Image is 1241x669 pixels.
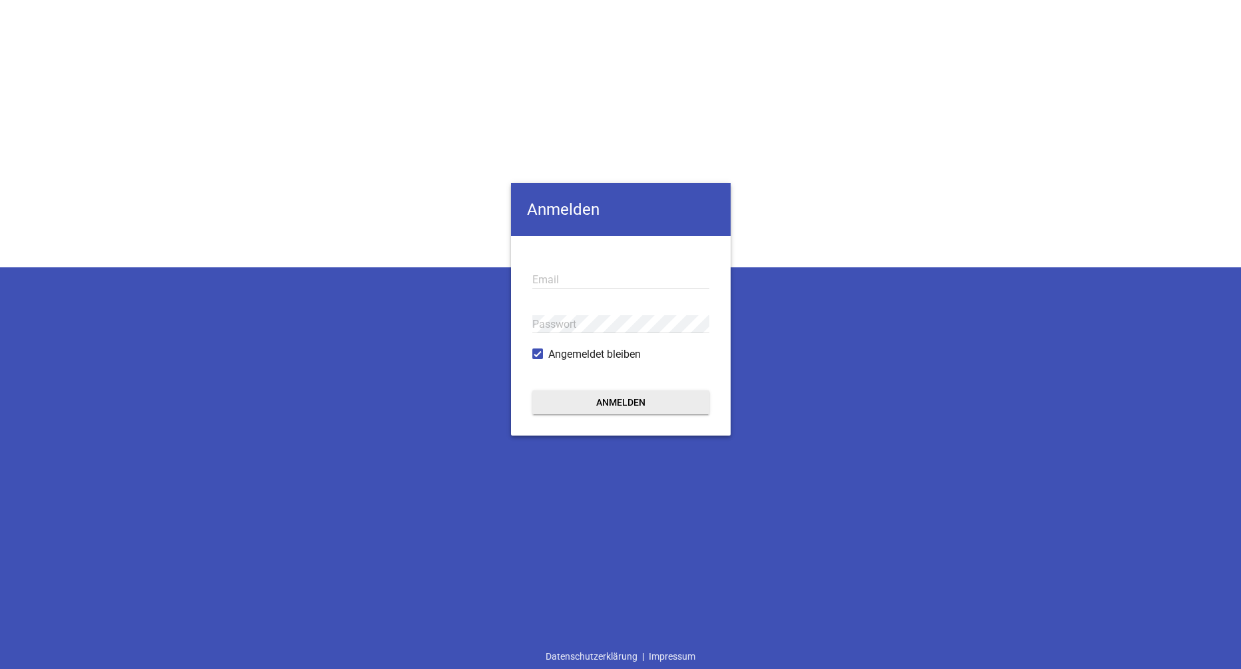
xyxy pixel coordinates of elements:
h4: Anmelden [511,183,731,236]
a: Datenschutzerklärung [541,644,642,669]
div: | [541,644,700,669]
span: Angemeldet bleiben [548,346,641,362]
a: Impressum [644,644,700,669]
button: Anmelden [532,390,709,414]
